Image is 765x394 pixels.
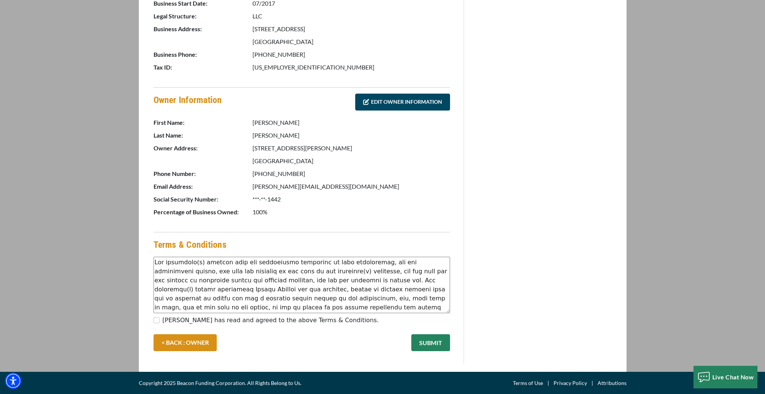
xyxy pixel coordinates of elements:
div: Accessibility Menu [5,373,21,389]
p: Email Address: [154,182,251,191]
p: [STREET_ADDRESS][PERSON_NAME] [252,144,450,153]
p: Legal Structure: [154,12,251,21]
p: Business Phone: [154,50,251,59]
button: SUBMIT [411,334,450,351]
p: [PERSON_NAME] [252,118,450,127]
textarea: Lor ipsumdolo(s) ametcon adip eli seddoeiusmo temporinc ut labo etdoloremag, ali eni adminimveni ... [154,257,450,313]
p: [GEOGRAPHIC_DATA] [252,156,450,165]
a: Terms of Use [513,379,543,388]
p: [STREET_ADDRESS] [252,24,450,33]
p: Social Security Number: [154,195,251,204]
span: Copyright 2025 Beacon Funding Corporation. All Rights Belong to Us. [139,379,301,388]
a: Attributions [598,379,627,388]
a: < BACK : OWNER [154,334,217,351]
p: [PHONE_NUMBER] [252,50,450,59]
p: LLC [252,12,450,21]
span: | [587,379,598,388]
p: [PERSON_NAME] [252,131,450,140]
span: Live Chat Now [712,373,754,380]
label: [PERSON_NAME] has read and agreed to the above Terms & Conditions. [163,316,379,325]
p: [US_EMPLOYER_IDENTIFICATION_NUMBER] [252,63,450,72]
p: Owner Address: [154,144,251,153]
a: Privacy Policy [554,379,587,388]
span: | [543,379,554,388]
p: Percentage of Business Owned: [154,208,251,217]
a: EDIT OWNER INFORMATION [355,94,450,111]
p: First Name: [154,118,251,127]
button: Live Chat Now [694,366,758,388]
p: 100% [252,208,450,217]
p: Tax ID: [154,63,251,72]
p: [GEOGRAPHIC_DATA] [252,37,450,46]
h4: Owner Information [154,94,222,112]
p: Business Address: [154,24,251,33]
p: Last Name: [154,131,251,140]
p: Phone Number: [154,169,251,178]
p: [PERSON_NAME][EMAIL_ADDRESS][DOMAIN_NAME] [252,182,450,191]
h4: Terms & Conditions [154,238,227,251]
p: [PHONE_NUMBER] [252,169,450,178]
